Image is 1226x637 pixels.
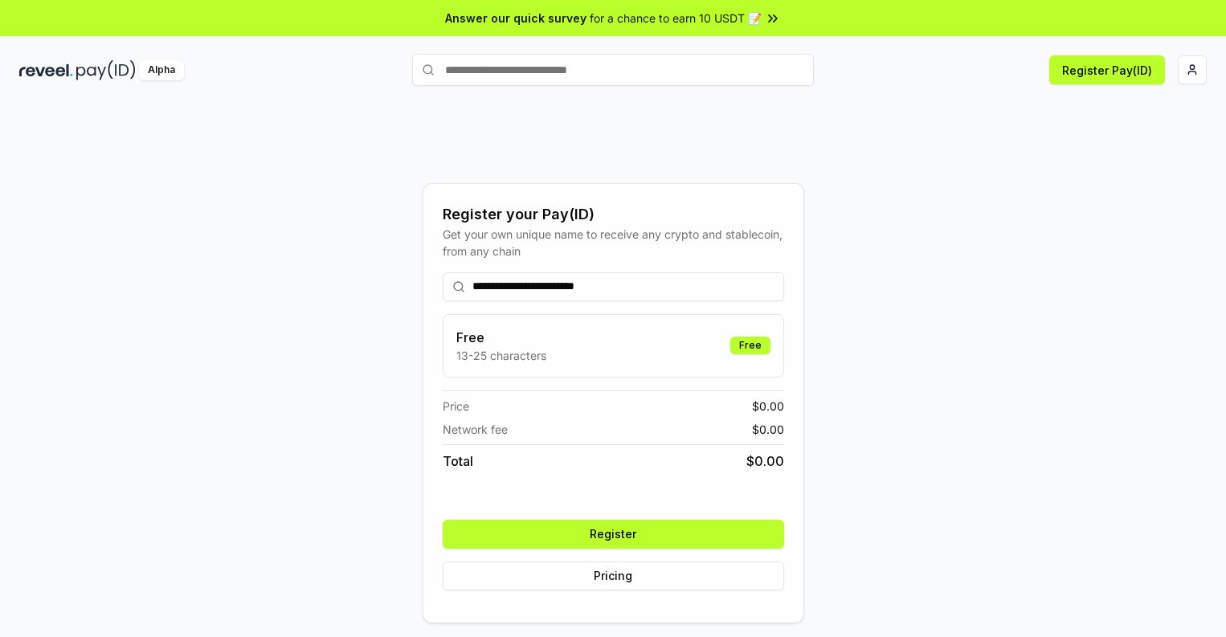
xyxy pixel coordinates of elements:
[139,60,184,80] div: Alpha
[746,451,784,471] span: $ 0.00
[443,520,784,549] button: Register
[456,328,546,347] h3: Free
[443,421,508,438] span: Network fee
[590,10,762,27] span: for a chance to earn 10 USDT 📝
[443,226,784,259] div: Get your own unique name to receive any crypto and stablecoin, from any chain
[456,347,546,364] p: 13-25 characters
[76,60,136,80] img: pay_id
[752,421,784,438] span: $ 0.00
[443,451,473,471] span: Total
[443,398,469,414] span: Price
[1049,55,1165,84] button: Register Pay(ID)
[443,203,784,226] div: Register your Pay(ID)
[752,398,784,414] span: $ 0.00
[445,10,586,27] span: Answer our quick survey
[443,561,784,590] button: Pricing
[19,60,73,80] img: reveel_dark
[730,337,770,354] div: Free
